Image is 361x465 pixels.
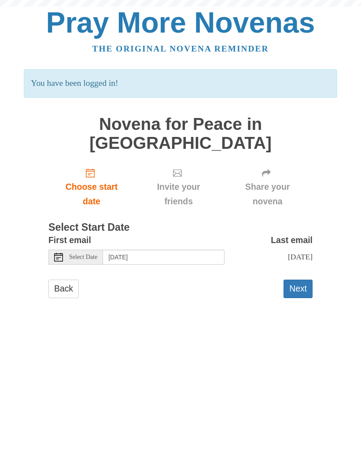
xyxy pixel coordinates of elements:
[135,161,222,214] div: Click "Next" to confirm your start date first.
[284,280,313,298] button: Next
[57,180,126,209] span: Choose start date
[69,254,97,260] span: Select Date
[271,233,313,247] label: Last email
[92,44,269,53] a: The original novena reminder
[231,180,304,209] span: Share your novena
[48,161,135,214] a: Choose start date
[46,6,315,39] a: Pray More Novenas
[48,233,91,247] label: First email
[48,115,313,152] h1: Novena for Peace in [GEOGRAPHIC_DATA]
[144,180,214,209] span: Invite your friends
[24,69,337,98] p: You have been logged in!
[288,252,313,261] span: [DATE]
[48,222,313,233] h3: Select Start Date
[48,280,79,298] a: Back
[222,161,313,214] div: Click "Next" to confirm your start date first.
